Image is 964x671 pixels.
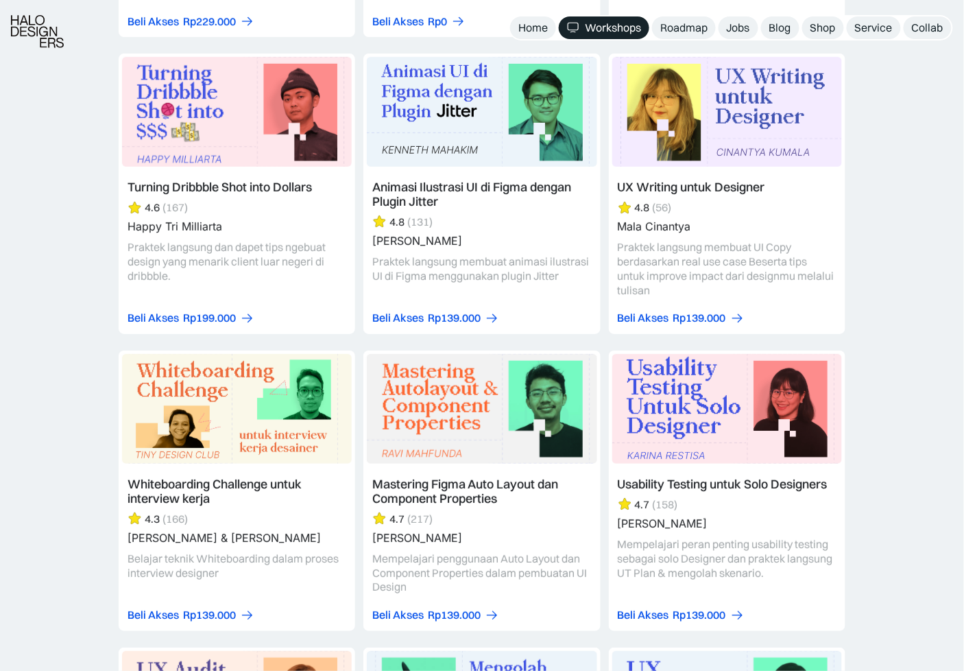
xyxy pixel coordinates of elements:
[769,21,791,35] div: Blog
[660,21,708,35] div: Roadmap
[652,16,716,39] a: Roadmap
[912,21,943,35] div: Collab
[428,608,481,622] div: Rp139.000
[673,14,726,29] div: Rp169.000
[618,608,669,622] div: Beli Akses
[428,311,481,325] div: Rp139.000
[802,16,844,39] a: Shop
[128,14,254,29] a: Beli AksesRp229.000
[810,21,836,35] div: Shop
[727,21,750,35] div: Jobs
[518,21,548,35] div: Home
[618,14,669,29] div: Beli Akses
[128,14,179,29] div: Beli Akses
[428,14,447,29] div: Rp0
[585,21,641,35] div: Workshops
[372,608,499,622] a: Beli AksesRp139.000
[183,14,236,29] div: Rp229.000
[855,21,893,35] div: Service
[904,16,952,39] a: Collab
[618,14,745,29] a: Beli AksesRp169.000
[372,311,424,325] div: Beli Akses
[673,608,726,622] div: Rp139.000
[128,311,254,325] a: Beli AksesRp199.000
[128,608,254,622] a: Beli AksesRp139.000
[183,608,236,622] div: Rp139.000
[128,608,179,622] div: Beli Akses
[673,311,726,325] div: Rp139.000
[618,608,745,622] a: Beli AksesRp139.000
[372,14,466,29] a: Beli AksesRp0
[372,608,424,622] div: Beli Akses
[618,311,669,325] div: Beli Akses
[719,16,758,39] a: Jobs
[618,311,745,325] a: Beli AksesRp139.000
[372,311,499,325] a: Beli AksesRp139.000
[761,16,799,39] a: Blog
[128,311,179,325] div: Beli Akses
[372,14,424,29] div: Beli Akses
[847,16,901,39] a: Service
[559,16,649,39] a: Workshops
[510,16,556,39] a: Home
[183,311,236,325] div: Rp199.000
